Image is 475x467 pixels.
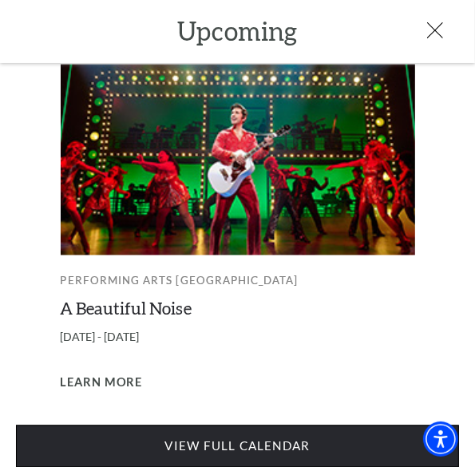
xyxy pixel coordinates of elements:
[61,319,415,355] p: [DATE] - [DATE]
[61,264,415,299] p: Performing Arts [GEOGRAPHIC_DATA]
[61,374,143,394] a: Learn More A Beautiful Noise
[61,65,415,255] img: Performing Arts Fort Worth
[61,374,143,394] span: Learn More
[423,421,458,457] div: Accessibility Menu
[61,299,192,319] a: A Beautiful Noise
